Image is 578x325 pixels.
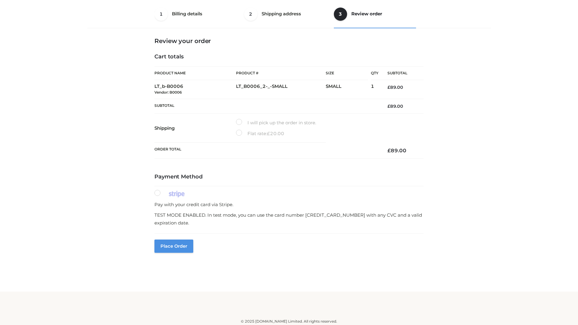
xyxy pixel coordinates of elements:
bdi: 89.00 [387,147,406,153]
td: LT_B0006_2-_-SMALL [236,80,326,99]
bdi: 89.00 [387,104,403,109]
th: Order Total [154,143,378,159]
td: LT_b-B0006 [154,80,236,99]
label: I will pick up the order in store. [236,119,316,127]
span: £ [387,147,391,153]
th: Subtotal [378,67,424,80]
h3: Review your order [154,37,424,45]
button: Place order [154,240,193,253]
p: Pay with your credit card via Stripe. [154,201,424,209]
bdi: 89.00 [387,85,403,90]
th: Size [326,67,368,80]
span: £ [267,131,270,136]
th: Product Name [154,66,236,80]
label: Flat rate: [236,130,284,138]
div: © 2025 [DOMAIN_NAME] Limited. All rights reserved. [89,318,489,324]
th: Subtotal [154,99,378,113]
th: Product # [236,66,326,80]
th: Shipping [154,114,236,143]
span: £ [387,104,390,109]
small: Vendor: B0006 [154,90,182,94]
span: £ [387,85,390,90]
td: 1 [371,80,378,99]
bdi: 20.00 [267,131,284,136]
p: TEST MODE ENABLED. In test mode, you can use the card number [CREDIT_CARD_NUMBER] with any CVC an... [154,211,424,227]
th: Qty [371,66,378,80]
td: SMALL [326,80,371,99]
h4: Payment Method [154,174,424,180]
h4: Cart totals [154,54,424,60]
